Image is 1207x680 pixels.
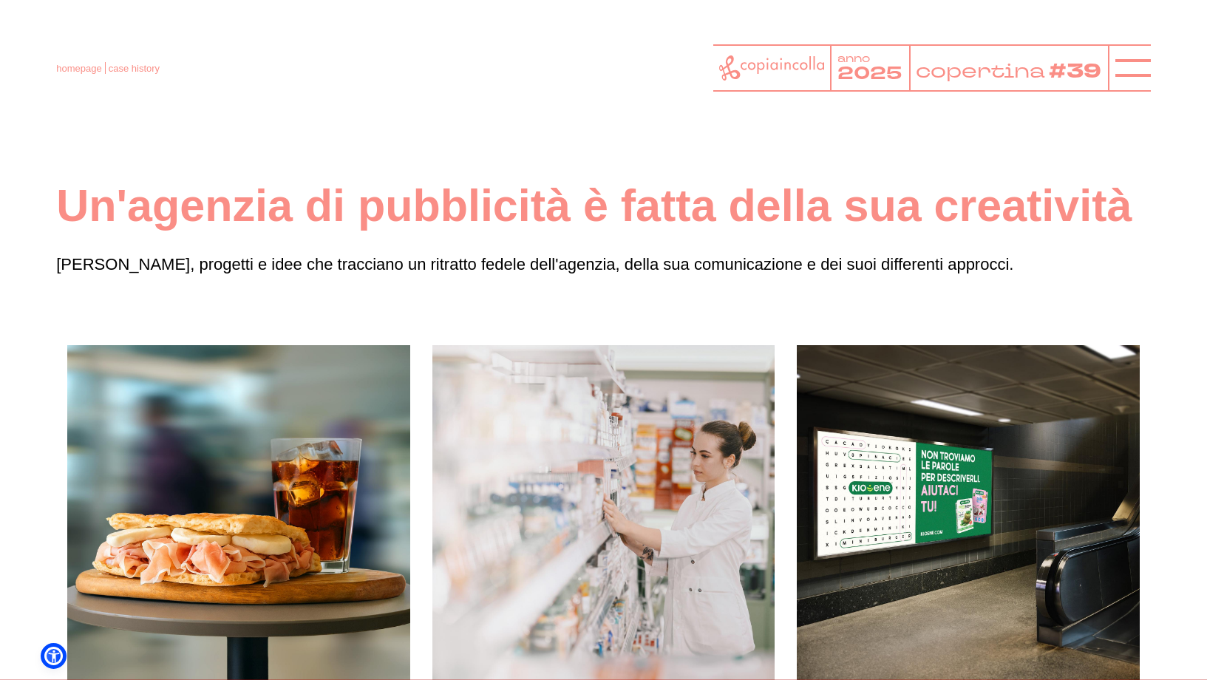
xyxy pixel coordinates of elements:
[44,647,63,665] a: Open Accessibility Menu
[56,177,1151,234] h1: Un'agenzia di pubblicità è fatta della sua creatività
[915,58,1044,84] tspan: copertina
[56,251,1151,277] p: [PERSON_NAME], progetti e idee che tracciano un ritratto fedele dell'agenzia, della sua comunicaz...
[56,63,101,74] a: homepage
[837,61,902,86] tspan: 2025
[837,52,870,65] tspan: anno
[109,63,160,74] span: case history
[1049,58,1101,85] tspan: #39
